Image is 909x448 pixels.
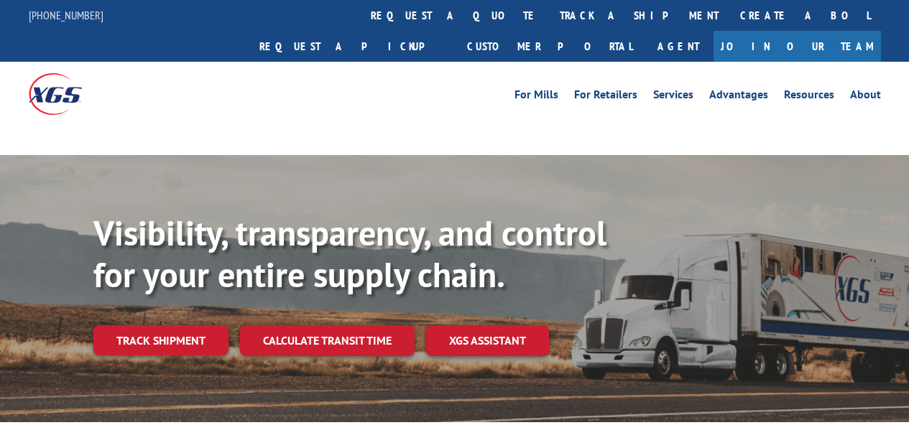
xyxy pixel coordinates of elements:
a: [PHONE_NUMBER] [29,8,103,22]
a: Advantages [709,89,768,105]
a: Services [653,89,693,105]
a: Customer Portal [456,31,643,62]
a: About [850,89,881,105]
a: Request a pickup [249,31,456,62]
b: Visibility, transparency, and control for your entire supply chain. [93,210,606,297]
a: Calculate transit time [240,325,415,356]
a: Agent [643,31,714,62]
a: Resources [784,89,834,105]
a: For Mills [515,89,558,105]
a: Track shipment [93,325,229,355]
a: For Retailers [574,89,637,105]
a: Join Our Team [714,31,881,62]
a: XGS ASSISTANT [426,325,549,356]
